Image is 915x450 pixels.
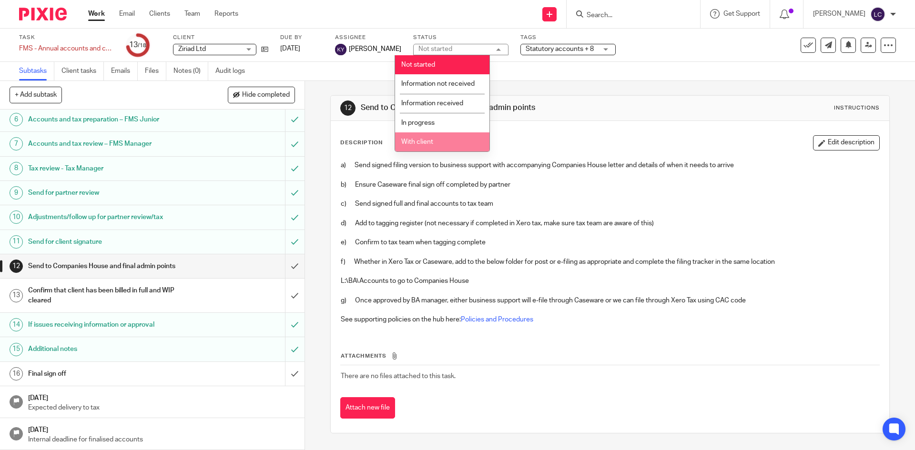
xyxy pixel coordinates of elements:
[341,315,879,324] p: See supporting policies on the hub here:
[341,353,386,359] span: Attachments
[129,40,146,50] div: 13
[111,62,138,80] a: Emails
[149,9,170,19] a: Clients
[28,283,193,308] h1: Confirm that client has been billed in full and WIP cleared
[28,403,295,412] p: Expected delivery to tax
[10,289,23,302] div: 13
[19,34,114,41] label: Task
[28,342,193,356] h1: Additional notes
[335,44,346,55] img: svg%3E
[184,9,200,19] a: Team
[28,161,193,176] h1: Tax review - Tax Manager
[586,11,671,20] input: Search
[19,44,114,53] div: FMS - Annual accounts and corporation tax - December 2024
[173,34,268,41] label: Client
[401,100,463,107] span: Information received
[10,162,23,175] div: 8
[10,186,23,200] div: 9
[813,135,880,150] button: Edit description
[341,180,879,190] p: b) Ensure Caseware final sign off completed by partner
[28,186,193,200] h1: Send for partner review
[340,139,383,147] p: Description
[361,103,630,113] h1: Send to Companies House and final admin points
[341,257,879,267] p: f) Whether in Xero Tax or Caseware, add to the below folder for post or e-filing as appropriate a...
[335,34,401,41] label: Assignee
[19,44,114,53] div: FMS - Annual accounts and corporation tax - [DATE]
[10,318,23,331] div: 14
[340,100,356,116] div: 12
[401,61,435,68] span: Not started
[341,160,879,170] p: a) Send signed filing version to business support with accompanying Companies House letter and de...
[215,62,252,80] a: Audit logs
[341,238,879,247] p: e) Confirm to tax team when tagging complete
[88,9,105,19] a: Work
[413,34,508,41] label: Status
[341,296,879,305] p: g) Once approved by BA manager, either business support will e-file through Caseware or we can fi...
[461,316,533,323] a: Policies and Procedures
[526,46,594,52] span: Statutory accounts + 8
[834,104,880,112] div: Instructions
[520,34,616,41] label: Tags
[228,87,295,103] button: Hide completed
[10,367,23,380] div: 16
[280,45,300,52] span: [DATE]
[10,87,62,103] button: + Add subtask
[242,91,290,99] span: Hide completed
[341,373,456,380] span: There are no files attached to this task.
[28,391,295,403] h1: [DATE]
[418,46,452,52] div: Not started
[138,43,146,48] small: /18
[870,7,885,22] img: svg%3E
[214,9,238,19] a: Reports
[723,10,760,17] span: Get Support
[28,367,193,381] h1: Final sign off
[341,219,879,228] p: d) Add to tagging register (not necessary if completed in Xero tax, make sure tax team are aware ...
[119,9,135,19] a: Email
[10,137,23,150] div: 7
[349,44,401,54] span: [PERSON_NAME]
[61,62,104,80] a: Client tasks
[401,80,475,87] span: Information not received
[340,397,395,419] button: Attach new file
[10,260,23,273] div: 12
[19,8,67,20] img: Pixie
[401,120,435,126] span: In progress
[341,276,879,286] p: L:\BA\Accounts to go to Companies House
[813,9,865,19] p: [PERSON_NAME]
[28,210,193,224] h1: Adjustments/follow up for partner review/tax
[28,318,193,332] h1: If issues receiving information or approval
[28,112,193,127] h1: Accounts and tax preparation – FMS Junior
[10,235,23,249] div: 11
[28,435,295,444] p: Internal deadline for finalised accounts
[173,62,208,80] a: Notes (0)
[28,423,295,435] h1: [DATE]
[401,139,433,145] span: With client
[19,62,54,80] a: Subtasks
[28,235,193,249] h1: Send for client signature
[145,62,166,80] a: Files
[178,46,206,52] span: Ziriad Ltd
[28,137,193,151] h1: Accounts and tax review – FMS Manager
[28,259,193,273] h1: Send to Companies House and final admin points
[10,210,23,224] div: 10
[10,343,23,356] div: 15
[341,199,879,209] p: c) Send signed full and final accounts to tax team
[280,34,323,41] label: Due by
[10,113,23,126] div: 6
